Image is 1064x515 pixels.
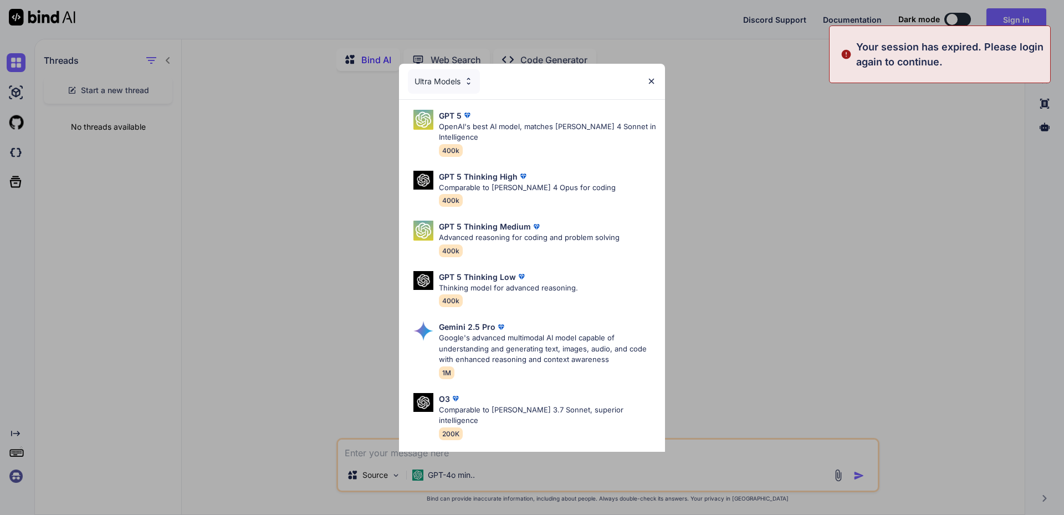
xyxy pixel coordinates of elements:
p: Comparable to [PERSON_NAME] 3.7 Sonnet, superior intelligence [439,405,656,426]
span: 400k [439,244,463,257]
img: alert [841,39,852,69]
p: GPT 5 [439,110,462,121]
img: premium [531,221,542,232]
img: premium [518,171,529,182]
span: 400k [439,294,463,307]
img: premium [516,271,527,282]
img: Pick Models [413,171,433,190]
p: O3 [439,393,450,405]
span: 400k [439,144,463,157]
p: Gemini 2.5 Pro [439,321,495,333]
img: Pick Models [413,393,433,412]
p: GPT 5 Thinking Low [439,271,516,283]
p: Thinking model for advanced reasoning. [439,283,578,294]
span: 200K [439,427,463,440]
img: premium [450,393,461,404]
p: GPT 5 Thinking High [439,171,518,182]
p: Your session has expired. Please login again to continue. [856,39,1043,69]
img: Pick Models [413,271,433,290]
span: 1M [439,366,454,379]
div: Ultra Models [408,69,480,94]
img: premium [462,110,473,121]
img: close [647,77,656,86]
span: 400k [439,194,463,207]
p: OpenAI's best AI model, matches [PERSON_NAME] 4 Sonnet in Intelligence [439,121,656,143]
img: premium [495,322,507,333]
p: Comparable to [PERSON_NAME] 4 Opus for coding [439,182,616,193]
img: Pick Models [413,110,433,130]
p: Google's advanced multimodal AI model capable of understanding and generating text, images, audio... [439,333,656,365]
p: GPT 5 Thinking Medium [439,221,531,232]
img: Pick Models [464,77,473,86]
p: Advanced reasoning for coding and problem solving [439,232,620,243]
img: Pick Models [413,221,433,241]
img: Pick Models [413,321,433,341]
